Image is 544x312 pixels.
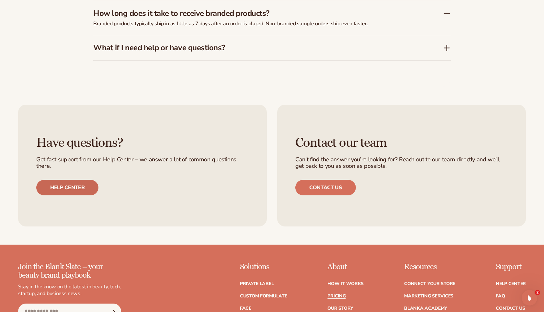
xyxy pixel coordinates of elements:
p: Solutions [240,263,287,271]
p: About [327,263,364,271]
iframe: Intercom live chat [522,290,537,306]
a: Blanka Academy [404,306,447,311]
span: 2 [535,290,540,295]
a: Our Story [327,306,353,311]
a: Contact Us [496,306,525,311]
a: FAQ [496,294,505,298]
h3: Have questions? [36,136,249,150]
a: Custom formulate [240,294,287,298]
a: Private label [240,282,274,286]
a: How It Works [327,282,364,286]
p: Stay in the know on the latest in beauty, tech, startup, and business news. [18,283,121,297]
h3: What if I need help or have questions? [93,43,424,52]
p: Support [496,263,526,271]
a: Help Center [496,282,526,286]
p: Join the Blank Slate – your beauty brand playbook [18,263,121,280]
p: Get fast support from our Help Center – we answer a lot of common questions there. [36,156,249,169]
a: Connect your store [404,282,455,286]
a: Marketing services [404,294,453,298]
a: Pricing [327,294,346,298]
p: Resources [404,263,455,271]
h3: How long does it take to receive branded products? [93,9,424,18]
p: Can’t find the answer you’re looking for? Reach out to our team directly and we’ll get back to yo... [295,156,508,169]
a: Face [240,306,251,311]
h3: Contact our team [295,136,508,150]
a: Contact us [295,180,356,195]
a: Help center [36,180,98,195]
p: Branded products typically ship in as little as 7 days after an order is placed. Non-branded samp... [93,20,417,27]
